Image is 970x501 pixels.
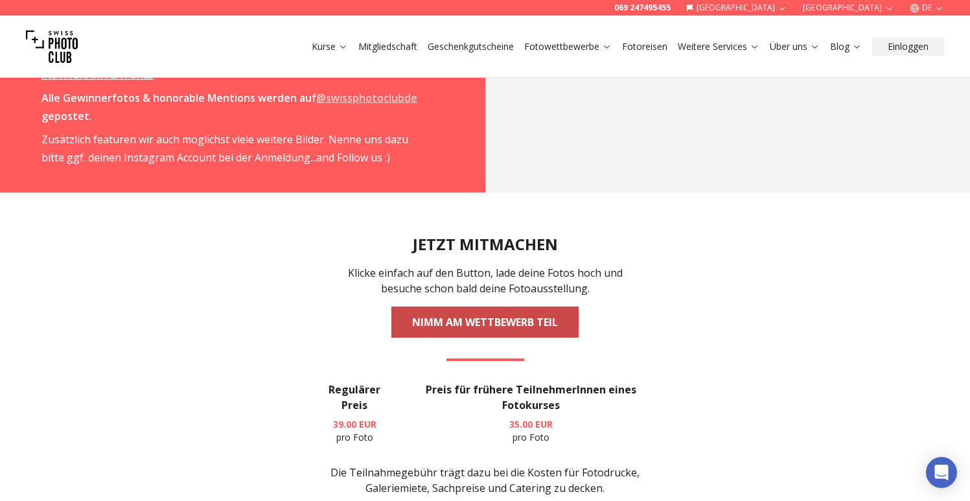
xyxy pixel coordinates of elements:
[617,38,673,56] button: Fotoreisen
[413,234,558,255] h2: JETZT MITMACHEN
[319,382,391,413] h3: Regulärer Preis
[340,265,630,296] p: Klicke einfach auf den Button, lade deine Fotos hoch und besuche schon bald deine Fotoausstellung.
[41,109,92,123] strong: gepostet.
[830,40,862,53] a: Blog
[519,38,617,56] button: Fotowettbewerbe
[422,38,519,56] button: Geschenkgutscheine
[622,40,667,53] a: Fotoreisen
[926,457,957,488] div: Open Intercom Messenger
[770,40,820,53] a: Über uns
[673,38,765,56] button: Weitere Services
[509,418,553,430] b: 35.00 EUR
[428,40,514,53] a: Geschenkgutscheine
[26,21,78,73] img: Swiss photo club
[319,418,391,444] p: pro Foto
[353,38,422,56] button: Mitgliedschaft
[358,40,417,53] a: Mitgliedschaft
[872,38,944,56] button: Einloggen
[316,91,417,105] a: @swissphotoclubde
[765,38,825,56] button: Über uns
[825,38,867,56] button: Blog
[333,418,356,430] span: 39.00
[678,40,759,53] a: Weitere Services
[359,418,376,430] span: EUR
[319,465,651,496] p: Die Teilnahmegebühr trägt dazu bei die Kosten für Fotodrucke, Galeriemiete, Sachpreise und Cateri...
[391,307,579,338] a: NIMM AM WETTBEWERB TEIL
[411,418,651,444] p: pro Foto
[411,382,651,413] h3: Preis für frühere TeilnehmerInnen eines Fotokurses
[614,3,671,13] a: 069 247495455
[312,40,348,53] a: Kurse
[41,91,316,105] strong: Alle Gewinnerfotos & honorable Mentions werden auf
[306,38,353,56] button: Kurse
[524,40,612,53] a: Fotowettbewerbe
[41,132,408,165] span: Zusätzlich featuren wir auch möglichst viele weitere Bilder. Nenne uns dazu bitte ggf. deinen Ins...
